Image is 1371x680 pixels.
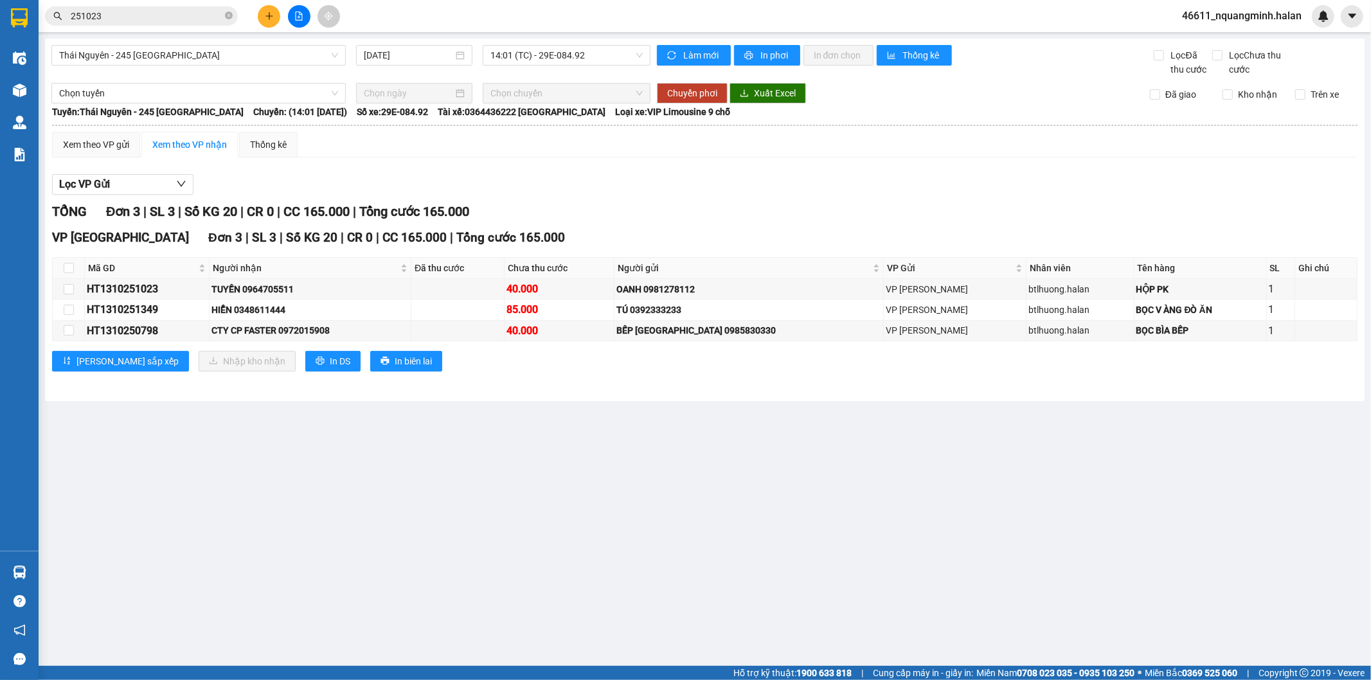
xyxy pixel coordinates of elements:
span: In DS [330,354,350,368]
span: bar-chart [887,51,898,61]
span: caret-down [1347,10,1358,22]
span: Đơn 3 [208,230,242,245]
img: solution-icon [13,148,26,161]
div: TÚ 0392333233 [616,303,881,317]
strong: 0708 023 035 - 0935 103 250 [1017,668,1134,678]
span: Loại xe: VIP Limousine 9 chỗ [615,105,730,119]
div: CTY CP FASTER 0972015908 [211,323,409,337]
span: Số xe: 29E-084.92 [357,105,428,119]
span: notification [13,624,26,636]
div: OANH 0981278112 [616,282,881,296]
span: Lọc Đã thu cước [1166,48,1212,76]
span: Chọn chuyến [490,84,642,103]
div: VP [PERSON_NAME] [886,323,1024,337]
input: Chọn ngày [364,86,453,100]
th: Nhân viên [1026,258,1134,279]
span: Mã GD [88,261,196,275]
span: printer [381,356,390,366]
strong: 0369 525 060 [1182,668,1237,678]
span: Tổng cước 165.000 [456,230,565,245]
div: HỘP PK [1136,282,1264,296]
div: 85.000 [506,301,612,318]
span: Chọn tuyến [59,84,338,103]
span: | [240,204,244,219]
span: Chuyến: (14:01 [DATE]) [253,105,347,119]
span: Cung cấp máy in - giấy in: [873,666,973,680]
span: | [376,230,379,245]
td: HT1310251023 [85,279,210,300]
span: message [13,653,26,665]
td: VP Hoàng Văn Thụ [884,279,1026,300]
div: TUYỀN 0964705511 [211,282,409,296]
span: CR 0 [347,230,373,245]
div: btlhuong.halan [1028,282,1132,296]
button: bar-chartThống kê [877,45,952,66]
span: | [1247,666,1249,680]
span: down [176,179,186,189]
span: | [341,230,344,245]
div: HT1310251349 [87,301,207,318]
button: Chuyển phơi [657,83,728,103]
span: question-circle [13,595,26,607]
b: GỬI : VP [GEOGRAPHIC_DATA] [16,87,192,130]
span: Làm mới [683,48,721,62]
button: file-add [288,5,310,28]
div: 1 [1269,323,1293,339]
div: BỌC BÌA BẾP [1136,323,1264,337]
input: Tìm tên, số ĐT hoặc mã đơn [71,9,222,23]
button: caret-down [1341,5,1363,28]
span: SL 3 [150,204,175,219]
img: icon-new-feature [1318,10,1329,22]
span: | [277,204,280,219]
div: HT1310251023 [87,281,207,297]
button: plus [258,5,280,28]
th: Tên hàng [1134,258,1267,279]
span: sync [667,51,678,61]
span: Kho nhận [1233,87,1282,102]
button: syncLàm mới [657,45,731,66]
span: Trên xe [1305,87,1344,102]
span: CR 0 [247,204,274,219]
span: | [353,204,356,219]
button: aim [318,5,340,28]
div: VP [PERSON_NAME] [886,303,1024,317]
span: Miền Nam [976,666,1134,680]
span: printer [316,356,325,366]
span: Xuất Excel [754,86,796,100]
span: TỔNG [52,204,87,219]
span: Hỗ trợ kỹ thuật: [733,666,852,680]
div: HT1310250798 [87,323,207,339]
strong: 1900 633 818 [796,668,852,678]
img: warehouse-icon [13,116,26,129]
img: logo.jpg [16,16,112,80]
img: warehouse-icon [13,566,26,579]
th: Chưa thu cước [505,258,614,279]
div: BỌC V ÀNG ĐÒ ĂN [1136,303,1264,317]
div: VP [PERSON_NAME] [886,282,1024,296]
button: printerIn phơi [734,45,800,66]
span: SL 3 [252,230,276,245]
b: Tuyến: Thái Nguyên - 245 [GEOGRAPHIC_DATA] [52,107,244,117]
span: sort-ascending [62,356,71,366]
span: Số KG 20 [184,204,237,219]
span: | [178,204,181,219]
span: aim [324,12,333,21]
span: Lọc Chưa thu cước [1224,48,1300,76]
li: 271 - [PERSON_NAME] - [GEOGRAPHIC_DATA] - [GEOGRAPHIC_DATA] [120,31,537,48]
div: Xem theo VP gửi [63,138,129,152]
span: | [861,666,863,680]
div: Xem theo VP nhận [152,138,227,152]
span: printer [744,51,755,61]
img: warehouse-icon [13,51,26,65]
button: sort-ascending[PERSON_NAME] sắp xếp [52,351,189,371]
button: printerIn DS [305,351,361,371]
span: Người nhận [213,261,398,275]
div: btlhuong.halan [1028,323,1132,337]
span: Thái Nguyên - 245 Quang Trung [59,46,338,65]
div: 1 [1269,301,1293,318]
span: | [143,204,147,219]
span: VP Gửi [887,261,1013,275]
span: copyright [1300,668,1309,677]
td: HT1310250798 [85,321,210,341]
span: close-circle [225,12,233,19]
